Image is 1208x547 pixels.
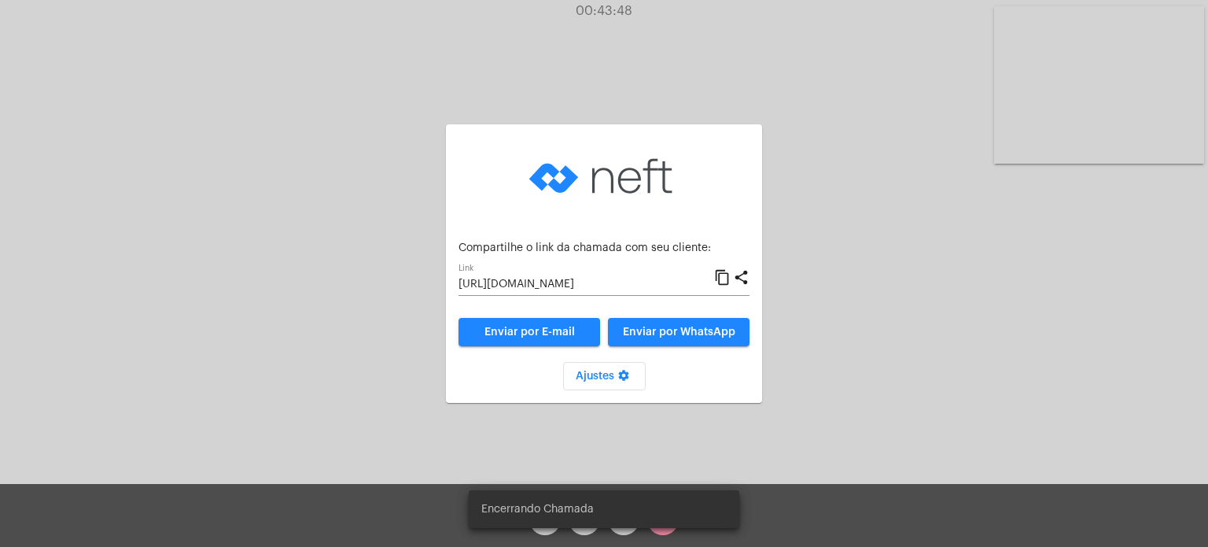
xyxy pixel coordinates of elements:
[608,318,749,346] button: Enviar por WhatsApp
[623,327,735,338] span: Enviar por WhatsApp
[481,501,594,517] span: Encerrando Chamada
[733,268,749,287] mat-icon: share
[576,5,632,17] span: 00:43:48
[563,362,646,390] button: Ajustes
[614,369,633,388] mat-icon: settings
[459,318,600,346] a: Enviar por E-mail
[525,137,683,216] img: logo-neft-novo-2.png
[459,242,749,254] p: Compartilhe o link da chamada com seu cliente:
[714,268,731,287] mat-icon: content_copy
[484,327,575,338] span: Enviar por E-mail
[576,371,633,382] span: Ajustes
